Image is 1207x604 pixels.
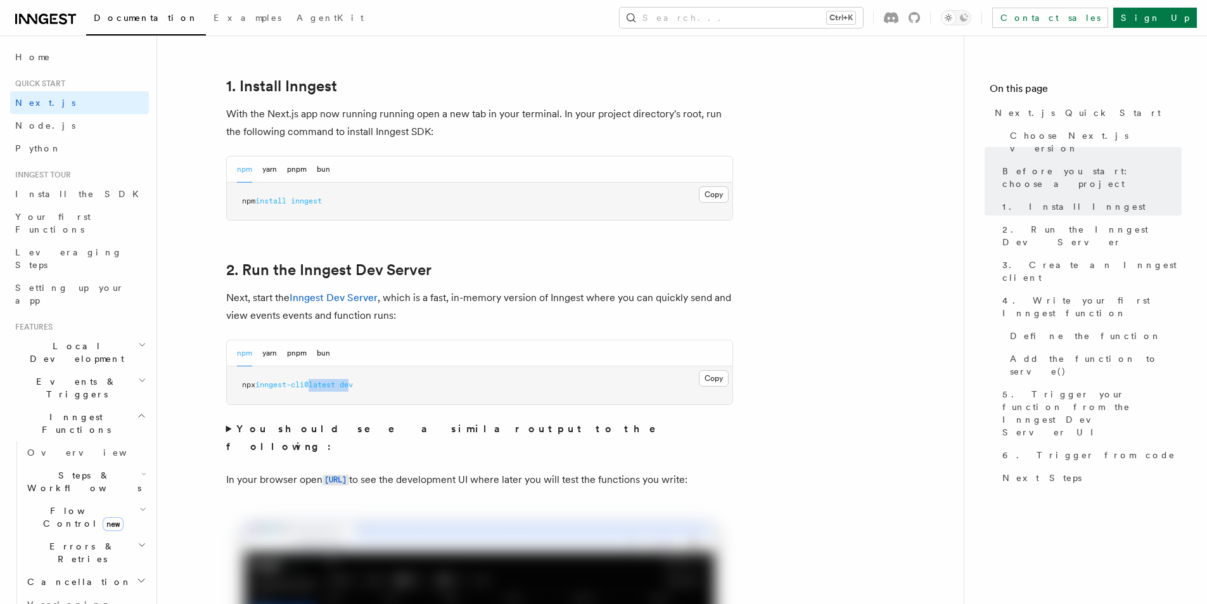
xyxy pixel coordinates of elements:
a: [URL] [323,473,349,485]
span: Define the function [1010,330,1161,342]
span: Node.js [15,120,75,131]
span: 5. Trigger your function from the Inngest Dev Server UI [1002,388,1182,439]
a: Install the SDK [10,183,149,205]
kbd: Ctrl+K [827,11,855,24]
span: Home [15,51,51,63]
span: npm [242,196,255,205]
span: Documentation [94,13,198,23]
a: Next.js Quick Start [990,101,1182,124]
span: Inngest tour [10,170,71,180]
span: Overview [27,447,158,458]
button: Flow Controlnew [22,499,149,535]
a: Contact sales [992,8,1108,28]
p: Next, start the , which is a fast, in-memory version of Inngest where you can quickly send and vi... [226,289,733,324]
span: Cancellation [22,575,132,588]
a: Node.js [10,114,149,137]
span: Choose Next.js version [1010,129,1182,155]
summary: You should see a similar output to the following: [226,420,733,456]
p: With the Next.js app now running running open a new tab in your terminal. In your project directo... [226,105,733,141]
a: Next Steps [997,466,1182,489]
a: 1. Install Inngest [226,77,337,95]
a: Documentation [86,4,206,35]
span: dev [340,380,353,389]
button: yarn [262,340,277,366]
a: Next.js [10,91,149,114]
a: 3. Create an Inngest client [997,254,1182,289]
span: Next Steps [1002,472,1082,484]
button: Toggle dark mode [941,10,971,25]
span: Setting up your app [15,283,124,305]
button: Inngest Functions [10,406,149,441]
span: 6. Trigger from code [1002,449,1175,461]
span: Add the function to serve() [1010,352,1182,378]
button: Copy [699,186,729,203]
span: npx [242,380,255,389]
a: Setting up your app [10,276,149,312]
a: Add the function to serve() [1005,347,1182,383]
span: Next.js [15,98,75,108]
button: Local Development [10,335,149,370]
span: Local Development [10,340,138,365]
span: Events & Triggers [10,375,138,401]
span: 1. Install Inngest [1002,200,1146,213]
a: Leveraging Steps [10,241,149,276]
span: Features [10,322,53,332]
button: bun [317,340,330,366]
a: Overview [22,441,149,464]
a: 5. Trigger your function from the Inngest Dev Server UI [997,383,1182,444]
span: 3. Create an Inngest client [1002,259,1182,284]
span: 2. Run the Inngest Dev Server [1002,223,1182,248]
span: Inngest Functions [10,411,137,436]
span: inngest [291,196,322,205]
button: Copy [699,370,729,387]
strong: You should see a similar output to the following: [226,423,674,453]
a: 6. Trigger from code [997,444,1182,466]
span: Next.js Quick Start [995,106,1161,119]
a: Before you start: choose a project [997,160,1182,195]
button: Events & Triggers [10,370,149,406]
span: Quick start [10,79,65,89]
span: Python [15,143,61,153]
a: AgentKit [289,4,371,34]
a: Home [10,46,149,68]
span: AgentKit [297,13,364,23]
a: Python [10,137,149,160]
a: Your first Functions [10,205,149,241]
span: Install the SDK [15,189,146,199]
span: Flow Control [22,504,139,530]
a: 2. Run the Inngest Dev Server [997,218,1182,254]
a: Inngest Dev Server [290,292,378,304]
span: Steps & Workflows [22,469,141,494]
button: npm [237,157,252,183]
a: Sign Up [1113,8,1197,28]
p: In your browser open to see the development UI where later you will test the functions you write: [226,471,733,489]
a: 1. Install Inngest [997,195,1182,218]
a: Define the function [1005,324,1182,347]
span: Before you start: choose a project [1002,165,1182,190]
span: install [255,196,286,205]
span: new [103,517,124,531]
a: 2. Run the Inngest Dev Server [226,261,431,279]
button: npm [237,340,252,366]
button: Cancellation [22,570,149,593]
button: pnpm [287,340,307,366]
button: pnpm [287,157,307,183]
button: Search...Ctrl+K [620,8,863,28]
button: yarn [262,157,277,183]
a: Choose Next.js version [1005,124,1182,160]
h4: On this page [990,81,1182,101]
span: Examples [214,13,281,23]
span: inngest-cli@latest [255,380,335,389]
span: 4. Write your first Inngest function [1002,294,1182,319]
span: Your first Functions [15,212,91,235]
span: Leveraging Steps [15,247,122,270]
a: Examples [206,4,289,34]
span: Errors & Retries [22,540,137,565]
a: 4. Write your first Inngest function [997,289,1182,324]
button: Steps & Workflows [22,464,149,499]
button: bun [317,157,330,183]
button: Errors & Retries [22,535,149,570]
code: [URL] [323,475,349,485]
